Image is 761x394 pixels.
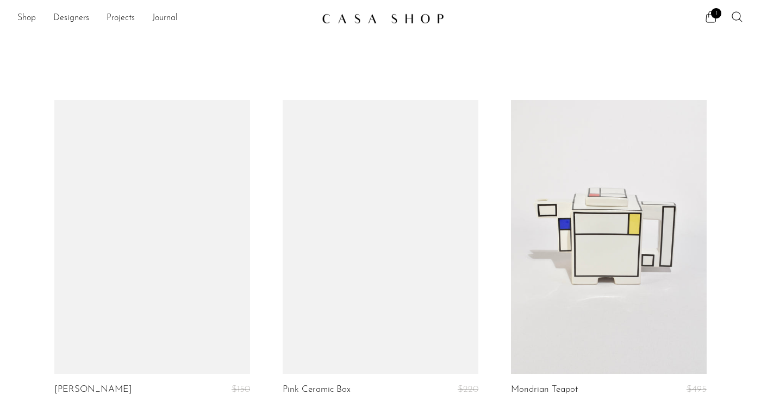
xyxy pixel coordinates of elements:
[152,11,178,26] a: Journal
[17,9,313,28] ul: NEW HEADER MENU
[53,11,89,26] a: Designers
[232,385,250,394] span: $150
[711,8,721,18] span: 1
[17,9,313,28] nav: Desktop navigation
[17,11,36,26] a: Shop
[107,11,135,26] a: Projects
[687,385,707,394] span: $495
[458,385,478,394] span: $220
